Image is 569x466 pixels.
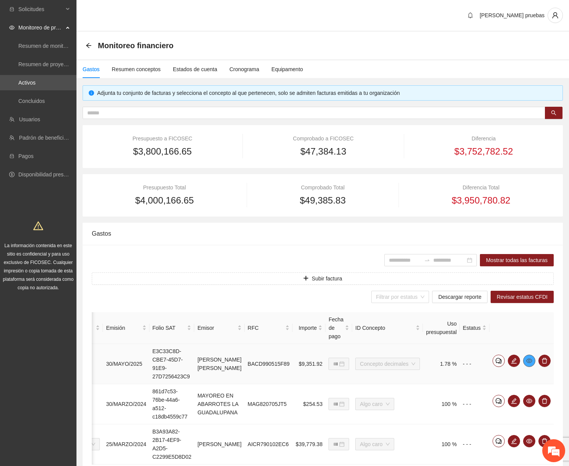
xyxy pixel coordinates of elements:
span: La información contenida en este sitio es confidencial y para uso exclusivo de FICOSEC. Cualquier... [3,243,74,290]
span: edit [508,358,520,364]
button: delete [538,395,551,407]
div: Resumen conceptos [112,65,161,73]
button: edit [508,355,520,367]
th: Importe [293,312,325,344]
th: Uso presupuestal [423,312,460,344]
td: E3C33C8D-CBE7-45D7-91E9-27D7256423C9 [150,344,195,384]
a: Usuarios [19,116,40,122]
td: AICR790102EC6 [245,424,293,464]
span: Subir factura [312,274,342,283]
span: Algo caro [360,398,389,410]
span: comment [493,358,504,364]
div: Cronograma [229,65,259,73]
span: delete [539,358,550,364]
div: Adjunta tu conjunto de facturas y selecciona el concepto al que pertenecen, solo se admiten factu... [97,89,557,97]
span: RFC [248,324,284,332]
td: $254.53 [293,384,325,424]
button: eye [523,355,535,367]
a: Resumen de proyectos aprobados [18,61,100,67]
button: comment [493,395,505,407]
td: B3A93A82-2B17-4EF9-A2D5-C2299E5D8D02 [150,424,195,464]
span: inbox [9,7,15,12]
button: Descargar reporte [432,291,488,303]
span: edit [508,438,520,444]
div: Back [86,42,92,49]
span: Solicitudes [18,2,63,17]
div: Diferencia Total [408,183,554,192]
td: 1.78 % [423,344,460,384]
button: eye [523,435,535,447]
td: MAG820705JT5 [245,384,293,424]
span: info-circle [89,90,94,96]
span: Importe [296,324,317,332]
button: search [545,107,562,119]
td: $9,351.92 [293,344,325,384]
td: 100 % [423,384,460,424]
th: Fecha de pago [325,312,352,344]
span: Descargar reporte [438,293,481,301]
span: plus [303,275,309,282]
span: Estamos en línea. [44,102,106,179]
span: Estatus [463,324,481,332]
a: Activos [18,80,36,86]
div: Presupuesto Total [92,183,237,192]
span: eye [523,438,535,444]
a: Padrón de beneficiarios [19,135,75,141]
button: comment [493,435,505,447]
span: $4,000,166.65 [135,193,193,208]
span: delete [539,398,550,404]
span: swap-right [424,257,430,263]
span: search [551,110,556,116]
th: Folio SAT [150,312,195,344]
span: ID Concepto [355,324,414,332]
td: $39,779.38 [293,424,325,464]
span: eye [9,25,15,30]
span: Mostrar todas las facturas [486,256,548,264]
span: $3,752,782.52 [454,144,513,159]
span: bell [465,12,476,18]
th: Estatus [460,312,489,344]
div: Minimizar ventana de chat en vivo [125,4,144,22]
th: Emisión [103,312,149,344]
td: [PERSON_NAME] [PERSON_NAME] [194,344,244,384]
td: [PERSON_NAME] [194,424,244,464]
span: $3,800,166.65 [133,144,192,159]
span: to [424,257,430,263]
button: plusSubir factura [92,272,554,285]
span: warning [33,221,43,231]
td: BACD990515F89 [245,344,293,384]
div: Comprobado a FICOSEC [252,134,395,143]
td: 861d7c53-76be-44a6-a512-c18db4559c77 [150,384,195,424]
div: Gastos [92,223,554,244]
div: Presupuesto a FICOSEC [92,134,233,143]
div: Estados de cuenta [173,65,217,73]
span: $3,950,780.82 [452,193,510,208]
span: delete [539,438,550,444]
div: Diferencia [414,134,554,143]
td: MAYOREO EN ABARROTES LA GUADALUPANA [194,384,244,424]
span: Revisar estatus CFDI [497,293,548,301]
span: comment [493,398,504,404]
span: eye [523,398,535,404]
div: Comprobado Total [257,183,389,192]
span: user [548,12,562,19]
div: Chatee con nosotros ahora [40,39,128,49]
span: Algo caro [360,438,389,450]
button: edit [508,395,520,407]
button: eye [523,395,535,407]
span: Monitoreo financiero [98,39,174,52]
span: $47,384.13 [300,144,346,159]
th: RFC [245,312,293,344]
a: Pagos [18,153,34,159]
td: 100 % [423,424,460,464]
td: - - - [460,424,489,464]
span: [PERSON_NAME] pruebas [480,12,545,18]
td: 25/MARZO/2024 [103,424,149,464]
td: 30/MAYO/2025 [103,344,149,384]
button: delete [538,355,551,367]
button: user [548,8,563,23]
th: ID Concepto [352,312,423,344]
button: delete [538,435,551,447]
td: 30/MARZO/2024 [103,384,149,424]
td: - - - [460,344,489,384]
